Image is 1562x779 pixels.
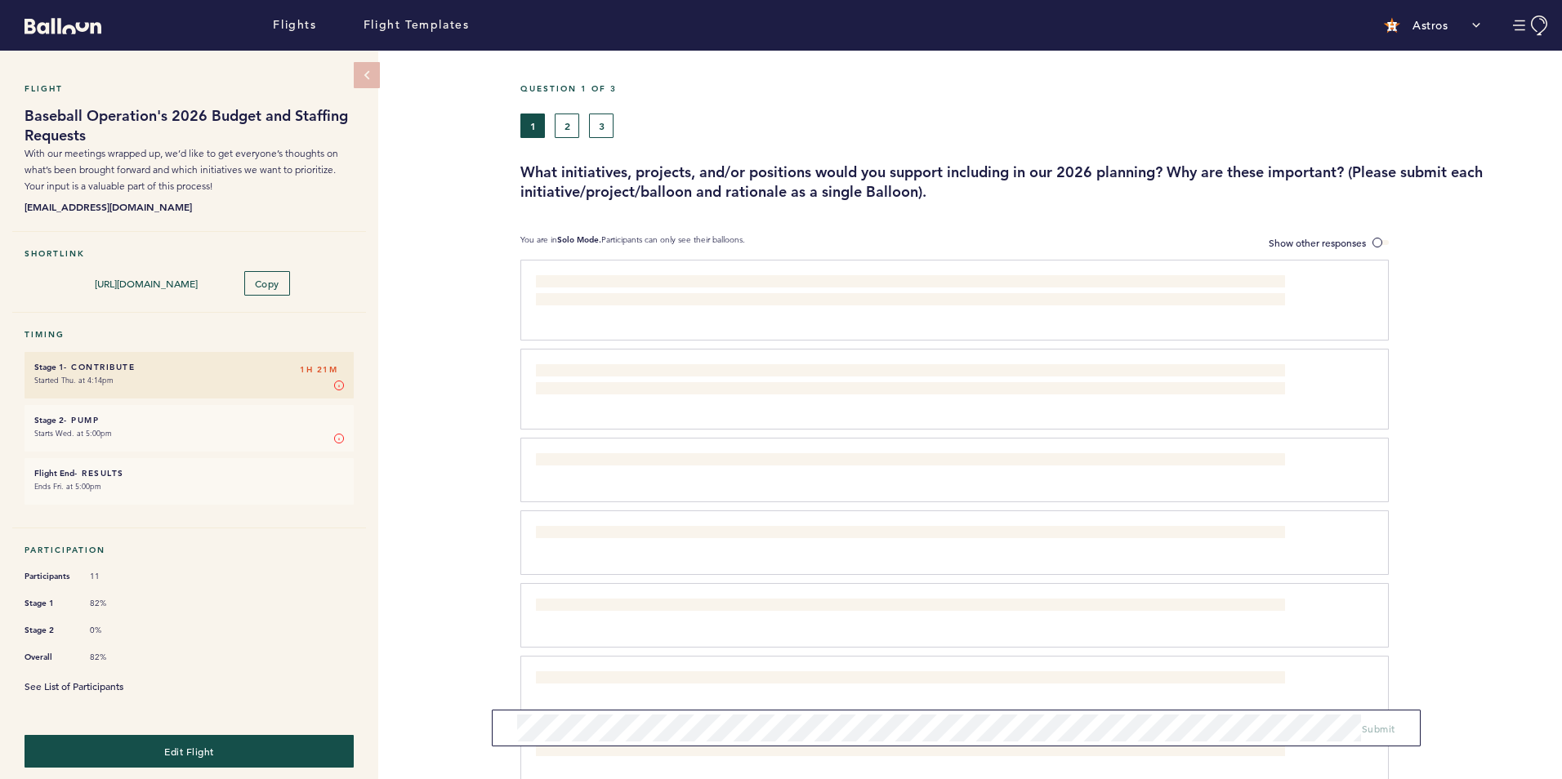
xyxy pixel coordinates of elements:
h5: Flight [25,83,354,94]
a: Flights [273,16,316,34]
time: Starts Wed. at 5:00pm [34,428,112,438]
span: Stage 1 [25,595,74,612]
button: Edit Flight [25,735,354,768]
span: Edit Flight [164,745,214,758]
span: The two rehab positions both seem important given the number of injuries and the lack of staff we... [536,746,1050,759]
span: 1080 Sprint Devices - Seems like there are meaningful benefits from upgrading this equipment. [536,527,955,541]
svg: Balloon [25,18,101,34]
span: Show other responses [1269,236,1366,249]
span: 0% [90,625,139,636]
button: Copy [244,271,290,296]
button: 3 [589,114,614,138]
span: Stage 2 [25,622,74,639]
time: Started Thu. at 4:14pm [34,375,114,385]
h5: Participation [25,545,354,555]
span: Finding a role for [PERSON_NAME], whether in ML Ops or elsewhere. He's been excellent and think i... [536,366,1252,395]
span: Rehab Bullpen Catcher/Coach - Optimize current staff to prioritize their role/responsibilities an... [536,277,1279,306]
span: 82% [90,598,139,609]
button: Submit [1362,720,1395,737]
span: AlterG Treadmills - These are frequently used and if our current ones are in poor shape, I'd supp... [536,600,1016,613]
span: 1H 21M [300,362,337,378]
small: Stage 2 [34,415,64,425]
h1: Baseball Operation's 2026 Budget and Staffing Requests [25,106,354,145]
a: Flight Templates [364,16,470,34]
button: Manage Account [1513,16,1550,36]
small: Stage 1 [34,362,64,372]
button: 2 [555,114,579,138]
a: See List of Participants [25,679,123,692]
h6: - Results [34,468,344,479]
span: 11 [90,571,139,582]
small: Flight End [34,468,74,479]
h6: - Contribute [34,362,344,372]
span: Submit [1362,722,1395,735]
span: Participants [25,568,74,585]
a: Balloon [12,16,101,33]
span: Copy [255,277,279,290]
span: With our meetings wrapped up, we’d like to get everyone’s thoughts on what’s been brought forward... [25,147,338,192]
p: You are in Participants can only see their balloons. [520,234,745,252]
h3: What initiatives, projects, and/or positions would you support including in our 2026 planning? Wh... [520,162,1550,202]
b: [EMAIL_ADDRESS][DOMAIN_NAME] [25,198,354,215]
span: Overall [25,649,74,665]
h5: Timing [25,329,354,340]
h6: - Pump [34,415,344,425]
span: 82% [90,652,139,663]
button: 1 [520,114,545,138]
h5: Shortlink [25,248,354,259]
time: Ends Fri. at 5:00pm [34,481,101,492]
button: Astros [1376,9,1488,42]
span: Digital Draft Board. Can be leveraged across multiple player acquisition markets and improve deci... [536,673,1147,686]
h5: Question 1 of 3 [520,83,1550,94]
p: Astros [1412,17,1448,33]
b: Solo Mode. [557,234,601,245]
span: BlastMotion - Seems like our goals from last year were successful and buy-in has increased. [536,455,934,468]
